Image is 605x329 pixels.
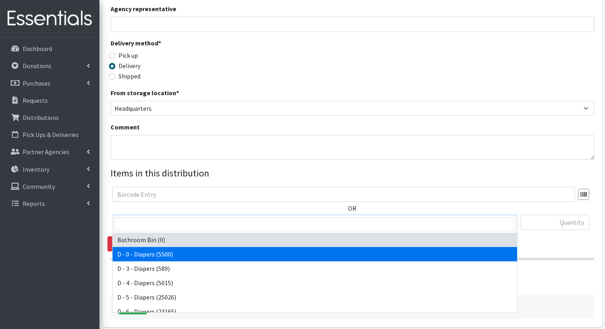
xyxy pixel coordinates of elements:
[158,39,161,47] abbr: required
[23,96,48,104] p: Requests
[113,304,517,319] li: D - 6 - Diapers (23165)
[23,131,79,139] p: Pick Ups & Deliveries
[23,45,52,53] p: Dashboard
[3,196,96,211] a: Reports
[3,144,96,160] a: Partner Agencies
[112,187,575,202] input: Barcode Entry
[119,51,138,60] label: Pick up
[3,5,96,32] img: HumanEssentials
[111,122,140,132] label: Comment
[113,276,517,290] li: D - 4 - Diapers (5015)
[23,182,55,190] p: Community
[3,110,96,125] a: Distributions
[111,166,594,180] legend: Items in this distribution
[3,75,96,91] a: Purchases
[113,247,517,261] li: D - 0 - Diapers (5500)
[23,79,51,87] p: Purchases
[112,215,517,230] span: Bathroom Bin (0)
[23,114,59,121] p: Distributions
[3,161,96,177] a: Inventory
[3,92,96,108] a: Requests
[23,62,51,70] p: Donations
[348,204,356,213] label: OR
[23,200,45,208] p: Reports
[176,89,179,97] abbr: required
[23,165,49,173] p: Inventory
[119,71,140,81] label: Shipped
[111,38,231,51] legend: Delivery method
[113,290,517,304] li: D - 5 - Diapers (25026)
[111,4,176,14] label: Agency representative
[3,41,96,57] a: Dashboard
[3,127,96,143] a: Pick Ups & Deliveries
[113,261,517,276] li: D - 3 - Diapers (589)
[113,233,517,247] li: Bathroom Bin (0)
[111,88,179,98] label: From storage location
[521,215,589,230] input: Quantity
[3,58,96,74] a: Donations
[119,61,140,70] label: Delivery
[23,148,69,156] p: Partner Agencies
[3,178,96,194] a: Community
[107,236,147,251] a: Remove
